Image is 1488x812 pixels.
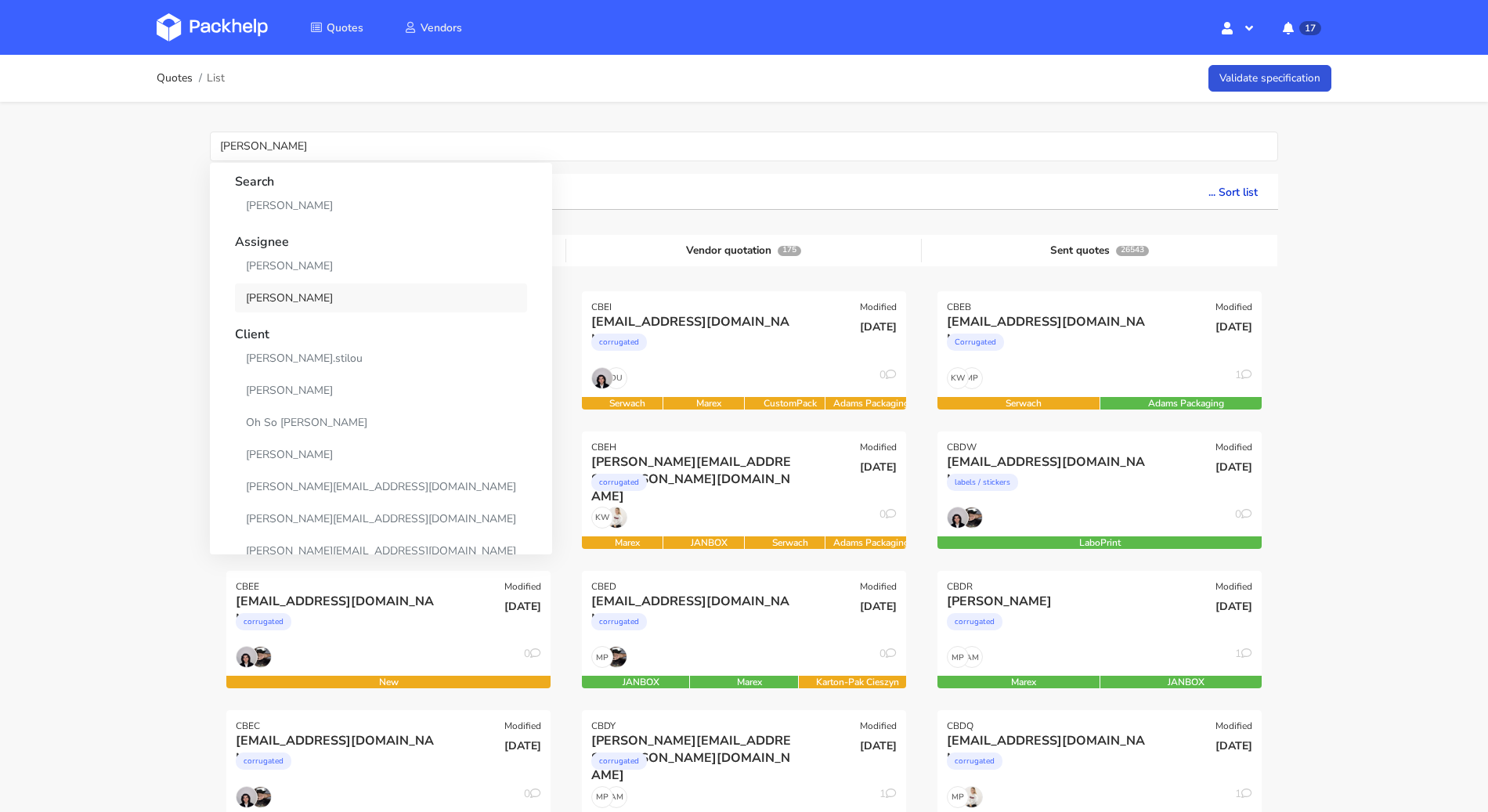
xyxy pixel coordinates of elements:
span: [DATE] [1215,460,1252,475]
div: Marex [937,676,1111,688]
strong: Client [235,316,527,344]
div: CBEE [236,580,259,593]
span: MP [948,647,968,667]
div: CBDR [947,580,973,593]
strong: Assignee [235,223,527,251]
div: [EMAIL_ADDRESS][DOMAIN_NAME] [236,732,443,749]
a: Validate specification [1208,65,1331,92]
div: Marex [690,676,808,688]
div: corrugated [591,752,647,770]
img: EAIyIRU0dAq65ppaJAwWYtlGmUWQIa1qVSd.jpg [948,507,968,528]
span: DU [606,368,627,388]
a: [PERSON_NAME] [235,251,527,280]
div: corrugated [591,334,647,351]
span: AM [606,787,627,807]
a: [PERSON_NAME][EMAIL_ADDRESS][DOMAIN_NAME] [235,536,527,565]
div: 0 [879,646,897,668]
button: ... Sort list [1188,174,1278,208]
div: Modified [860,580,897,593]
a: [PERSON_NAME] [235,440,527,469]
span: MP [948,787,968,807]
div: Sent quotes [922,239,1277,262]
div: Marex [582,536,674,549]
img: h8S1umVeNBiAOoKtbhkmAo4HTPikKnxROMO.jpg [251,787,271,807]
div: 0 [524,646,541,668]
a: Quotes [157,72,193,85]
img: Dashboard [157,13,268,42]
input: Start typing to filter or search items below... [210,132,1278,161]
a: [PERSON_NAME] [235,376,527,405]
div: Modified [504,580,541,593]
div: CBED [591,580,616,593]
a: [PERSON_NAME] [235,283,527,312]
div: Modified [860,720,897,732]
div: corrugated [591,474,647,491]
div: Modified [860,301,897,313]
div: Modified [1215,301,1252,313]
div: Corrugated [947,334,1004,351]
img: 54XS1HkMmOZYk2z1bdqMkC32vrL8KSmwJSo.jpg [962,787,982,807]
span: [DATE] [1215,599,1252,614]
div: 0 [879,507,897,529]
div: corrugated [591,613,647,630]
span: Quotes [327,20,363,35]
span: KW [592,507,612,528]
div: corrugated [236,613,291,630]
span: [DATE] [504,738,541,753]
span: [DATE] [1215,738,1252,753]
div: CBDY [591,720,616,732]
div: CBDW [947,441,977,453]
div: 0 [524,786,541,808]
a: Oh So [PERSON_NAME] [235,408,527,437]
div: CBDQ [947,720,973,732]
span: [DATE] [1215,319,1252,334]
span: [DATE] [860,460,897,475]
div: Modified [1215,441,1252,453]
div: CBEH [591,441,616,453]
div: [EMAIL_ADDRESS][DOMAIN_NAME] [591,593,799,610]
span: [DATE] [860,319,897,334]
a: CBEB Modified [EMAIL_ADDRESS][DOMAIN_NAME] Corrugated [DATE] MP KW 1 Serwach Adams Packaging [937,291,1262,409]
img: EAIyIRU0dAq65ppaJAwWYtlGmUWQIa1qVSd.jpg [592,368,612,388]
nav: breadcrumb [157,63,225,94]
div: [EMAIL_ADDRESS][DOMAIN_NAME] [947,732,1154,749]
a: [PERSON_NAME][EMAIL_ADDRESS][DOMAIN_NAME] [235,504,527,533]
a: CBED Modified [EMAIL_ADDRESS][DOMAIN_NAME] corrugated [DATE] MP 0 JANBOX Marex Karton-Pak Cieszyn [582,571,906,688]
div: Modified [1215,720,1252,732]
div: [PERSON_NAME][EMAIL_ADDRESS][PERSON_NAME][DOMAIN_NAME] [591,732,799,749]
a: CBEH Modified [PERSON_NAME][EMAIL_ADDRESS][PERSON_NAME][DOMAIN_NAME] corrugated [DATE] KW 0 Marex... [582,431,906,549]
strong: Search [235,163,527,191]
div: [PERSON_NAME][EMAIL_ADDRESS][PERSON_NAME][DOMAIN_NAME] [591,453,799,471]
div: CBEB [947,301,971,313]
div: 1 [1235,786,1252,808]
span: Vendors [421,20,462,35]
div: JANBOX [1100,676,1273,688]
div: Modified [504,720,541,732]
div: [EMAIL_ADDRESS][DOMAIN_NAME] [591,313,799,330]
img: h8S1umVeNBiAOoKtbhkmAo4HTPikKnxROMO.jpg [251,647,271,667]
div: [EMAIL_ADDRESS][DOMAIN_NAME] [947,313,1154,330]
div: Vendor quotation [566,239,922,262]
a: CBEI Modified [EMAIL_ADDRESS][DOMAIN_NAME] corrugated [DATE] DU 0 Serwach Marex CustomPack Adams ... [582,291,906,409]
a: Vendors [385,13,481,42]
span: KW [948,368,968,388]
div: labels / stickers [947,474,1018,491]
span: [DATE] [504,599,541,614]
a: CBDW Modified [EMAIL_ADDRESS][DOMAIN_NAME] labels / stickers [DATE] 0 LaboPrint [937,431,1262,549]
span: 17 [1299,21,1321,35]
div: 1 [1235,367,1252,389]
a: [PERSON_NAME].stilou [235,344,527,373]
div: CustomPack [745,397,836,410]
div: Karton-Pak Cieszyn [799,676,917,688]
div: [EMAIL_ADDRESS][DOMAIN_NAME] [947,453,1154,471]
a: Quotes [291,13,382,42]
span: AM [962,647,982,667]
img: h8S1umVeNBiAOoKtbhkmAo4HTPikKnxROMO.jpg [962,507,982,528]
div: New [226,676,551,688]
div: 1 [879,786,897,808]
span: 26543 [1116,246,1149,256]
div: Serwach [582,397,674,410]
span: [DATE] [860,738,897,753]
div: LaboPrint [937,536,1262,549]
div: [PERSON_NAME] [947,593,1154,610]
